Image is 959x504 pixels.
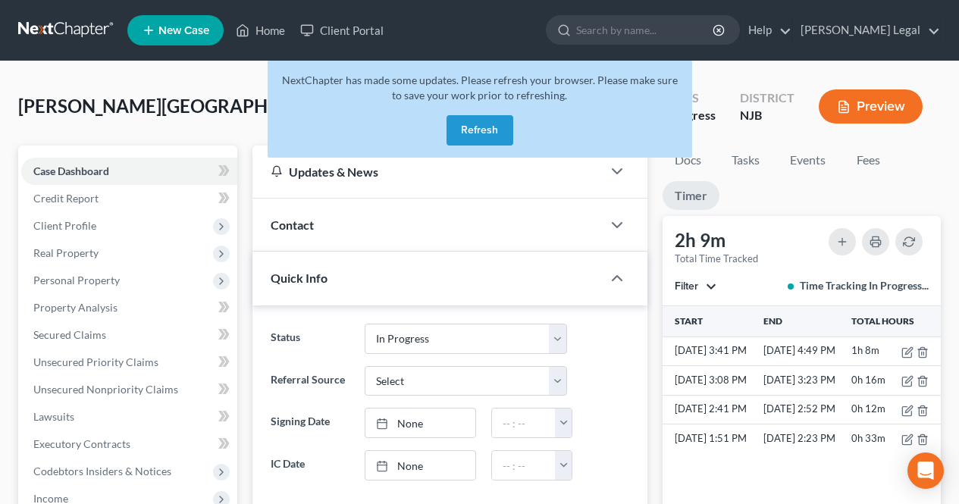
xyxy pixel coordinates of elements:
div: District [740,89,794,107]
a: Credit Report [21,185,237,212]
input: -- : -- [492,409,556,437]
label: Signing Date [263,408,356,438]
th: Total Hours [848,306,941,337]
div: Time Tracking In Progress... [788,278,929,293]
a: Tasks [719,146,772,175]
span: Codebtors Insiders & Notices [33,465,171,477]
input: -- : -- [492,451,556,480]
span: New Case [158,25,209,36]
a: Events [778,146,838,175]
a: None [365,451,476,480]
span: Property Analysis [33,301,118,314]
td: [DATE] 2:41 PM [663,395,760,424]
span: Client Profile [33,219,96,232]
span: 0h 33m [851,432,885,444]
a: Client Portal [293,17,391,44]
td: [DATE] 3:08 PM [663,366,760,395]
label: IC Date [263,450,356,481]
button: Filter [675,281,716,292]
span: Personal Property [33,274,120,286]
label: Referral Source [263,366,356,396]
span: Real Property [33,246,99,259]
td: [DATE] 2:23 PM [760,424,848,453]
a: Unsecured Nonpriority Claims [21,376,237,403]
a: Secured Claims [21,321,237,349]
label: Status [263,324,356,354]
td: [DATE] 1:51 PM [663,424,760,453]
input: Search by name... [576,16,715,44]
span: Quick Info [271,271,328,285]
span: NextChapter has made some updates. Please refresh your browser. Please make sure to save your wor... [282,74,678,102]
a: Timer [663,181,719,211]
th: End [760,306,848,337]
span: Unsecured Priority Claims [33,355,158,368]
a: Home [228,17,293,44]
td: [DATE] 4:49 PM [760,337,848,365]
td: [DATE] 2:52 PM [760,395,848,424]
a: None [365,409,476,437]
div: Updates & News [271,164,584,180]
span: Secured Claims [33,328,106,341]
a: Unsecured Priority Claims [21,349,237,376]
a: Executory Contracts [21,430,237,458]
span: Filter [675,280,698,293]
div: NJB [740,107,794,124]
span: 0h 16m [851,374,885,386]
span: Unsecured Nonpriority Claims [33,383,178,396]
span: 1h 8m [851,344,879,356]
div: Open Intercom Messenger [907,452,944,489]
div: Total Time Tracked [675,252,758,265]
div: 2h 9m [675,228,758,252]
a: Help [741,17,791,44]
td: [DATE] 3:41 PM [663,337,760,365]
a: Case Dashboard [21,158,237,185]
button: Refresh [447,115,513,146]
button: Preview [819,89,923,124]
td: [DATE] 3:23 PM [760,366,848,395]
a: Fees [844,146,892,175]
a: Lawsuits [21,403,237,430]
span: [PERSON_NAME][GEOGRAPHIC_DATA] [18,95,344,117]
a: Property Analysis [21,294,237,321]
th: Start [663,306,760,337]
span: Contact [271,218,314,232]
span: Case Dashboard [33,164,109,177]
span: Credit Report [33,192,99,205]
span: 0h 12m [851,402,885,415]
a: [PERSON_NAME] Legal [793,17,940,44]
span: Lawsuits [33,410,74,423]
span: Executory Contracts [33,437,130,450]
